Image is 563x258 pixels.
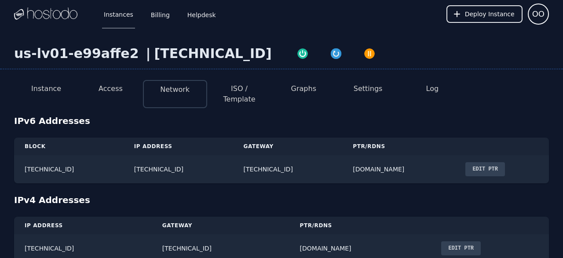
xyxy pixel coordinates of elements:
[363,47,376,60] img: Power Off
[154,46,272,62] div: [TECHNICAL_ID]
[532,8,545,20] span: OO
[319,46,353,60] button: Restart
[330,47,342,60] img: Restart
[31,84,61,94] button: Instance
[446,5,523,23] button: Deploy Instance
[286,46,319,60] button: Power On
[14,217,152,234] th: IP Address
[14,155,124,183] td: [TECHNICAL_ID]
[465,10,515,18] span: Deploy Instance
[14,194,549,206] div: IPv4 Addresses
[14,7,77,21] img: Logo
[214,84,264,105] button: ISO / Template
[289,217,431,234] th: PTR/rDNS
[124,138,233,155] th: IP Address
[14,115,549,127] div: IPv6 Addresses
[291,84,316,94] button: Graphs
[296,47,309,60] img: Power On
[233,155,343,183] td: [TECHNICAL_ID]
[426,84,439,94] button: Log
[233,138,343,155] th: Gateway
[528,4,549,25] button: User menu
[353,46,386,60] button: Power Off
[160,84,190,95] button: Network
[441,241,481,255] button: Edit PTR
[14,46,143,62] div: us-lv01-e99affe2
[354,84,383,94] button: Settings
[99,84,123,94] button: Access
[465,162,505,176] button: Edit PTR
[143,46,154,62] div: |
[152,217,289,234] th: Gateway
[14,138,124,155] th: Block
[124,155,233,183] td: [TECHNICAL_ID]
[342,138,455,155] th: PTR/rDNS
[342,155,455,183] td: [DOMAIN_NAME]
